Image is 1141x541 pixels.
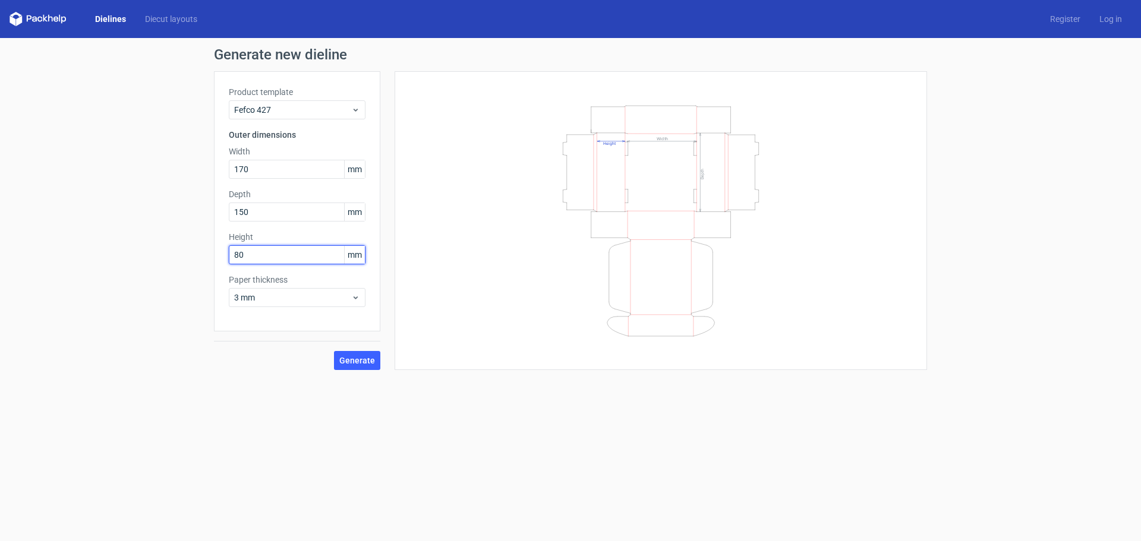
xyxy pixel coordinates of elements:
[344,203,365,221] span: mm
[234,292,351,303] span: 3 mm
[234,104,351,116] span: Fefco 427
[339,356,375,365] span: Generate
[135,13,207,25] a: Diecut layouts
[344,246,365,264] span: mm
[229,129,365,141] h3: Outer dimensions
[229,231,365,243] label: Height
[603,141,616,145] text: Height
[1090,13,1131,25] a: Log in
[229,188,365,200] label: Depth
[229,145,365,157] label: Width
[1041,13,1090,25] a: Register
[229,86,365,98] label: Product template
[700,168,705,179] text: Depth
[657,135,668,141] text: Width
[334,351,380,370] button: Generate
[344,160,365,178] span: mm
[229,274,365,286] label: Paper thickness
[214,48,927,62] h1: Generate new dieline
[86,13,135,25] a: Dielines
